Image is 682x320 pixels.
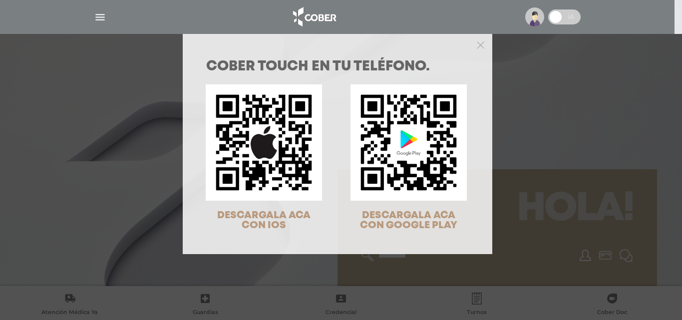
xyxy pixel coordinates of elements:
span: DESCARGALA ACA CON IOS [217,211,311,230]
img: qr-code [350,84,467,201]
span: DESCARGALA ACA CON GOOGLE PLAY [360,211,457,230]
button: Close [477,40,484,49]
h1: COBER TOUCH en tu teléfono. [206,60,469,74]
img: qr-code [206,84,322,201]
